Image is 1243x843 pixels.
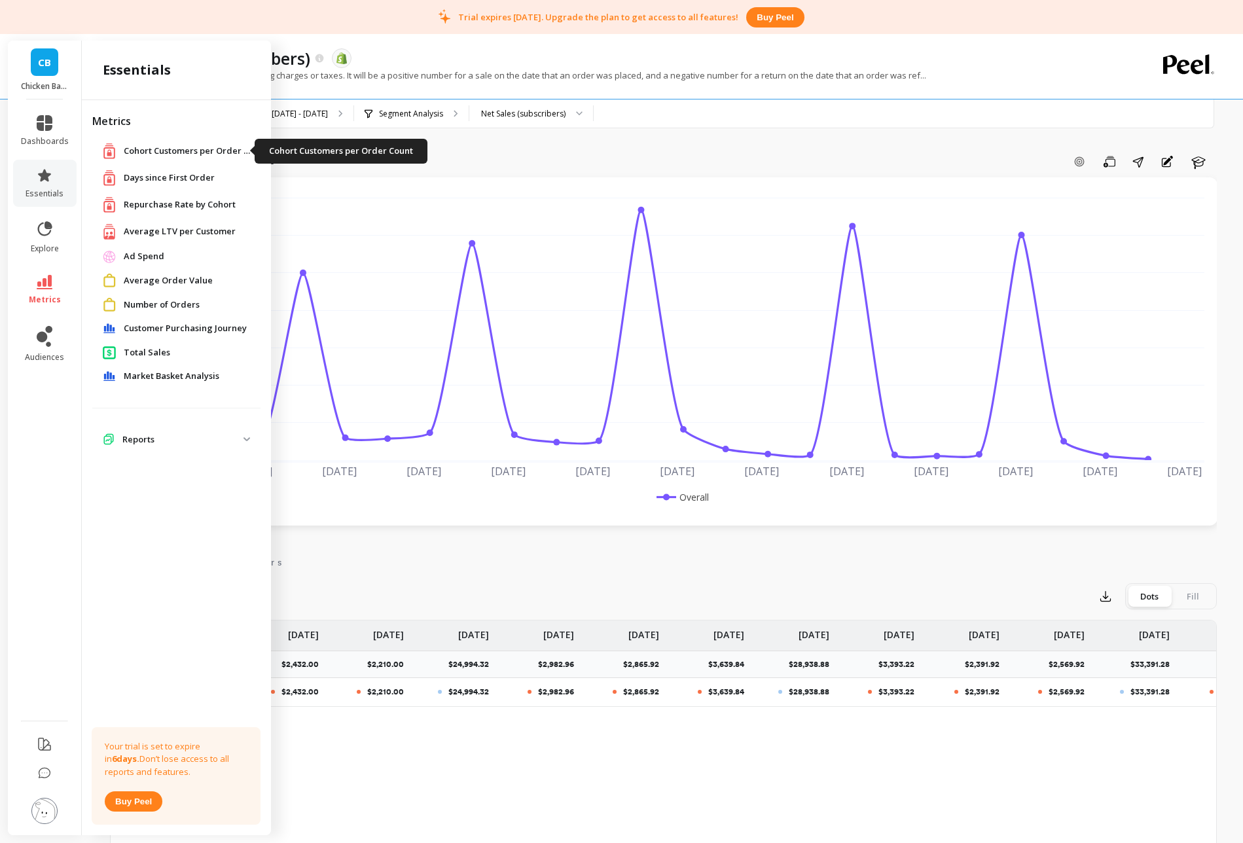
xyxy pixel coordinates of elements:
[103,346,116,359] img: navigation item icon
[379,109,443,119] p: Segment Analysis
[448,659,497,670] p: $24,994.32
[336,52,348,64] img: api.shopify.svg
[746,7,804,27] button: Buy peel
[124,298,250,312] a: Number of Orders
[38,55,51,70] span: CB
[124,322,250,335] a: Customer Purchasing Journey
[288,620,319,641] p: [DATE]
[124,298,200,312] span: Number of Orders
[1130,659,1178,670] p: $33,391.28
[1054,620,1085,641] p: [DATE]
[965,687,1000,697] p: $2,391.92
[1139,620,1170,641] p: [DATE]
[103,298,116,312] img: navigation item icon
[1049,659,1092,670] p: $2,569.92
[92,113,261,129] h2: Metrics
[124,346,170,359] span: Total Sales
[1171,586,1214,607] div: Fill
[31,798,58,824] img: profile picture
[543,620,574,641] p: [DATE]
[31,243,59,254] span: explore
[124,346,250,359] a: Total Sales
[124,171,250,185] a: Days since First Order
[124,322,247,335] span: Customer Purchasing Journey
[124,198,236,211] span: Repurchase Rate by Cohort
[21,136,69,147] span: dashboards
[103,61,171,79] h2: essentials
[103,143,116,159] img: navigation item icon
[124,145,255,158] span: Cohort Customers per Order Count
[110,545,1217,575] nav: Tabs
[448,687,489,697] p: $24,994.32
[789,659,837,670] p: $28,938.88
[878,687,914,697] p: $3,393.22
[281,659,327,670] p: $2,432.00
[243,437,250,441] img: down caret icon
[878,659,922,670] p: $3,393.22
[124,225,250,238] a: Average LTV per Customer
[367,659,412,670] p: $2,210.00
[538,687,574,697] p: $2,982.96
[1128,586,1171,607] div: Dots
[103,274,116,287] img: navigation item icon
[103,170,116,186] img: navigation item icon
[789,687,829,697] p: $28,938.88
[458,11,738,23] p: Trial expires [DATE]. Upgrade the plan to get access to all features!
[458,620,489,641] p: [DATE]
[103,371,116,382] img: navigation item icon
[29,295,61,305] span: metrics
[122,433,243,446] p: Reports
[884,620,914,641] p: [DATE]
[105,740,247,779] p: Your trial is set to expire in Don’t lose access to all reports and features.
[1130,687,1170,697] p: $33,391.28
[965,659,1007,670] p: $2,391.92
[799,620,829,641] p: [DATE]
[124,225,236,238] span: Average LTV per Customer
[367,687,404,697] p: $2,210.00
[538,659,582,670] p: $2,982.96
[623,687,659,697] p: $2,865.92
[124,274,213,287] span: Average Order Value
[124,171,215,185] span: Days since First Order
[708,687,744,697] p: $3,639.84
[623,659,667,670] p: $2,865.92
[708,659,752,670] p: $3,639.84
[124,145,255,158] a: Cohort Customers per Order CountCohort Customers per Order Count
[281,687,319,697] p: $2,432.00
[373,620,404,641] p: [DATE]
[103,196,116,213] img: navigation item icon
[103,223,116,240] img: navigation item icon
[969,620,1000,641] p: [DATE]
[124,250,250,263] a: Ad Spend
[103,323,116,334] img: navigation item icon
[124,274,250,287] a: Average Order Value
[103,433,115,445] img: navigation item icon
[110,69,926,81] p: Net sales does not include shipping charges or taxes. It will be a positive number for a sale on ...
[21,81,69,92] p: Chicken Bawks
[481,107,566,120] div: Net Sales (subscribers)
[1049,687,1085,697] p: $2,569.92
[26,188,63,199] span: essentials
[25,352,64,363] span: audiences
[112,753,139,764] strong: 6 days.
[713,620,744,641] p: [DATE]
[124,370,219,383] span: Market Basket Analysis
[124,198,250,211] a: Repurchase Rate by Cohort
[124,250,164,263] span: Ad Spend
[103,250,116,263] img: navigation item icon
[628,620,659,641] p: [DATE]
[105,791,162,812] button: Buy peel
